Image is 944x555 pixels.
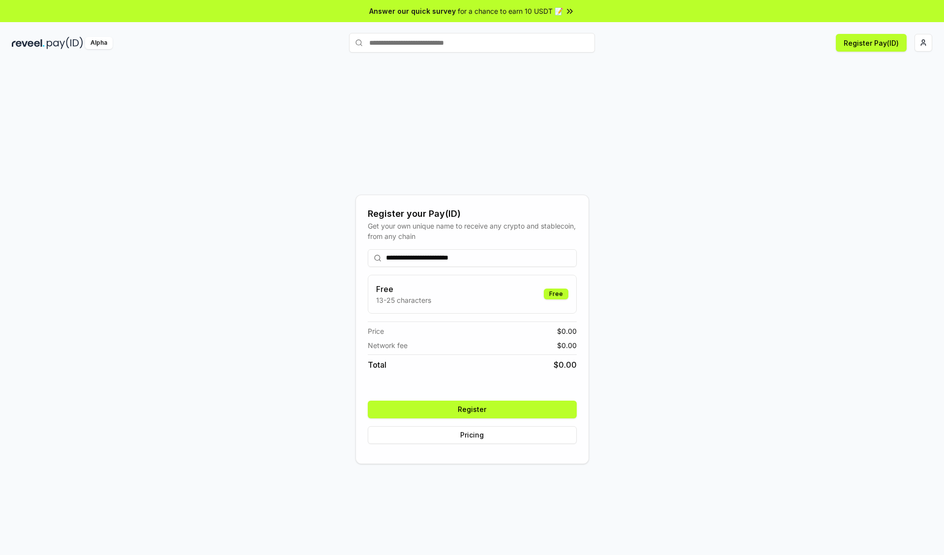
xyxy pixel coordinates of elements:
[368,221,577,241] div: Get your own unique name to receive any crypto and stablecoin, from any chain
[368,207,577,221] div: Register your Pay(ID)
[85,37,113,49] div: Alpha
[544,289,568,299] div: Free
[47,37,83,49] img: pay_id
[368,401,577,418] button: Register
[458,6,563,16] span: for a chance to earn 10 USDT 📝
[557,326,577,336] span: $ 0.00
[12,37,45,49] img: reveel_dark
[368,426,577,444] button: Pricing
[369,6,456,16] span: Answer our quick survey
[557,340,577,351] span: $ 0.00
[368,359,386,371] span: Total
[368,326,384,336] span: Price
[376,295,431,305] p: 13-25 characters
[836,34,907,52] button: Register Pay(ID)
[368,340,408,351] span: Network fee
[376,283,431,295] h3: Free
[554,359,577,371] span: $ 0.00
